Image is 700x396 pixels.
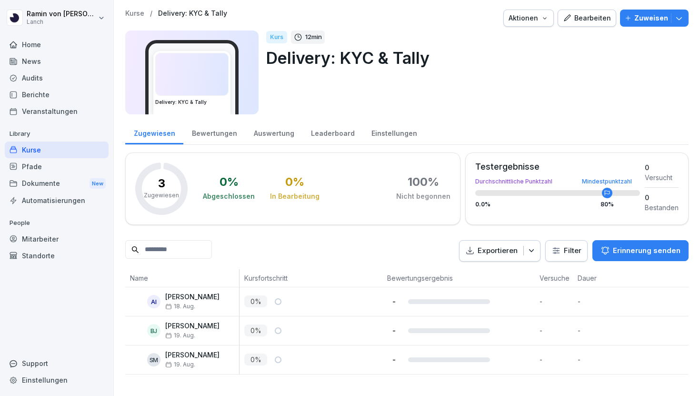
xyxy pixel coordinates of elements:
div: 100 % [408,176,439,188]
a: Zugewiesen [125,120,183,144]
div: BJ [147,324,160,337]
p: Bewertungsergebnis [387,273,530,283]
p: - [578,355,620,365]
p: 3 [158,178,165,189]
p: 0 % [244,354,267,366]
a: Berichte [5,86,109,103]
p: Zugewiesen [144,191,179,200]
div: Durchschnittliche Punktzahl [475,179,640,184]
h3: Delivery: KYC & Tally [155,99,229,106]
p: Ramin von [PERSON_NAME] [27,10,96,18]
p: Erinnerung senden [613,245,680,256]
div: Abgeschlossen [203,192,255,201]
p: - [540,355,573,365]
p: Name [130,273,234,283]
p: 0 % [244,295,267,307]
p: / [150,10,152,18]
button: Erinnerung senden [592,240,689,261]
div: New [90,178,106,189]
a: Leaderboard [302,120,363,144]
div: Filter [551,246,581,255]
p: Library [5,126,109,142]
button: Filter [546,241,587,261]
a: Kurse [5,142,109,158]
a: Einstellungen [363,120,425,144]
p: - [387,326,400,335]
button: Exportieren [459,240,540,262]
p: [PERSON_NAME] [165,351,220,359]
p: - [540,325,573,335]
div: Support [5,355,109,372]
div: Testergebnisse [475,162,640,171]
div: Dokumente [5,175,109,193]
a: Automatisierungen [5,192,109,209]
div: 0.0 % [475,202,640,207]
div: In Bearbeitung [270,192,320,201]
div: 80 % [600,202,614,207]
p: - [540,296,573,306]
div: 0 [645,193,679,203]
a: Einstellungen [5,372,109,388]
div: Nicht begonnen [396,192,450,201]
p: People [5,215,109,231]
div: 0 % [285,176,304,188]
p: Versuche [540,273,568,283]
a: Veranstaltungen [5,103,109,120]
a: Pfade [5,158,109,175]
span: 19. Aug. [165,361,195,368]
p: Exportieren [478,245,518,256]
a: Kurse [125,10,144,18]
a: Standorte [5,247,109,264]
a: Auswertung [245,120,302,144]
div: SM [147,353,160,366]
a: Home [5,36,109,53]
div: Bestanden [645,203,679,213]
button: Bearbeiten [558,10,616,27]
p: [PERSON_NAME] [165,293,220,301]
div: 0 % [220,176,239,188]
p: Delivery: KYC & Tally [266,46,681,70]
p: 0 % [244,325,267,336]
div: Versucht [645,173,679,183]
p: - [387,355,400,364]
a: News [5,53,109,70]
a: DokumenteNew [5,175,109,193]
div: Mindestpunktzahl [582,179,632,184]
a: Mitarbeiter [5,231,109,247]
button: Zuweisen [620,10,689,27]
p: - [578,296,620,306]
div: Kurs [266,31,287,43]
a: Audits [5,70,109,86]
div: 0 [645,162,679,173]
div: AI [147,295,160,308]
a: Delivery: KYC & Tally [158,10,227,18]
p: Zuweisen [634,13,668,23]
button: Aktionen [503,10,554,27]
p: Kursfortschritt [244,273,378,283]
p: Dauer [578,273,616,283]
a: Bewertungen [183,120,245,144]
div: Aktionen [509,13,549,23]
div: Bearbeiten [563,13,611,23]
span: 19. Aug. [165,332,195,339]
p: [PERSON_NAME] [165,322,220,330]
p: - [387,297,400,306]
